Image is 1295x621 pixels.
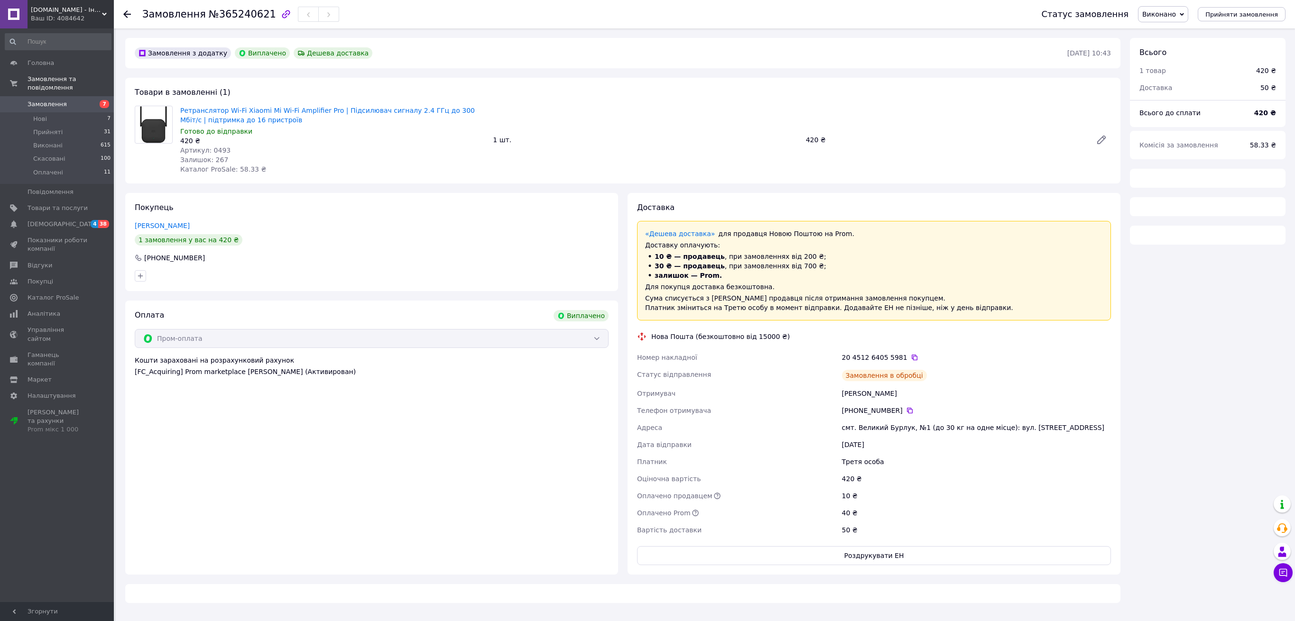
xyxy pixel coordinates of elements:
div: Prom мікс 1 000 [28,425,88,434]
span: Виконано [1142,10,1176,18]
button: Роздрукувати ЕН [637,546,1111,565]
span: Каталог ProSale: 58.33 ₴ [180,165,266,173]
div: 50 ₴ [1255,77,1282,98]
span: Оплачено продавцем [637,492,712,500]
span: Платник [637,458,667,466]
span: Адреса [637,424,662,431]
span: Вартість доставки [637,526,702,534]
span: Маркет [28,375,52,384]
a: [PERSON_NAME] [135,222,190,229]
span: 38 [98,220,109,228]
div: [PERSON_NAME] [840,385,1113,402]
div: 10 ₴ [840,487,1113,504]
span: Замовлення [28,100,67,109]
span: Замовлення [142,9,206,20]
button: Прийняти замовлення [1198,7,1286,21]
input: Пошук [5,33,111,50]
a: Ретранслятор Wi-Fi Xiaomi Mi Wi-Fi Amplifier Pro | Підсилювач сигналу 2.4 ГГц до 300 Мбіт/с | під... [180,107,475,124]
span: Нові [33,115,47,123]
span: Товари в замовленні (1) [135,88,231,97]
div: [FC_Acquiring] Prom marketplace [PERSON_NAME] (Активирован) [135,367,609,376]
a: «Дешева доставка» [645,230,715,237]
span: Всього до сплати [1139,109,1201,117]
div: 40 ₴ [840,504,1113,521]
span: Каталог ProSale [28,293,79,302]
span: №365240621 [209,9,276,20]
span: Всього [1139,48,1166,57]
div: 50 ₴ [840,521,1113,539]
span: Отримувач [637,390,675,397]
a: Редагувати [1092,130,1111,149]
span: 7 [107,115,111,123]
div: 420 ₴ [840,470,1113,487]
span: Оціночна вартість [637,475,701,483]
div: [PHONE_NUMBER] [143,253,206,263]
div: Ваш ID: 4084642 [31,14,114,23]
div: 1 шт. [489,133,802,146]
span: Гаманець компанії [28,351,88,368]
span: Управління сайтом [28,326,88,343]
span: Виконані [33,141,63,150]
span: 4 [91,220,98,228]
span: Скасовані [33,155,65,163]
span: [PERSON_NAME] та рахунки [28,408,88,434]
div: Нова Пошта (безкоштовно від 15000 ₴) [649,332,792,341]
div: Виплачено [554,310,609,321]
div: для продавця Новою Поштою на Prom. [645,229,1103,238]
span: 58.33 ₴ [1250,141,1276,149]
div: Статус замовлення [1041,9,1128,19]
span: 7 [100,100,109,108]
span: Kivi.in.ua - Інтернет - магазин [31,6,102,14]
span: Покупці [28,277,53,286]
div: Виплачено [235,47,290,59]
span: Замовлення та повідомлення [28,75,114,92]
time: [DATE] 10:43 [1067,49,1111,57]
span: Головна [28,59,54,67]
span: Аналітика [28,310,60,318]
span: Прийняти замовлення [1205,11,1278,18]
span: Прийняті [33,128,63,137]
span: 1 товар [1139,67,1166,74]
span: 11 [104,168,111,177]
span: Статус відправлення [637,371,711,378]
div: Сума списується з [PERSON_NAME] продавця після отримання замовлення покупцем. Платник зміниться н... [645,293,1103,312]
b: 420 ₴ [1254,109,1276,117]
div: Третя особа [840,453,1113,470]
span: Дата відправки [637,441,692,448]
span: 10 ₴ — продавець [655,253,725,260]
span: Показники роботи компанії [28,236,88,253]
span: 615 [101,141,111,150]
span: Налаштування [28,392,76,400]
span: Готово до відправки [180,128,252,135]
span: 100 [101,155,111,163]
span: Залишок: 267 [180,156,228,164]
div: 1 замовлення у вас на 420 ₴ [135,234,242,246]
li: , при замовленнях від 700 ₴; [645,261,1103,271]
li: , при замовленнях від 200 ₴; [645,252,1103,261]
div: [DATE] [840,436,1113,453]
div: Дешева доставка [294,47,372,59]
span: Оплата [135,310,164,320]
div: Доставку оплачують: [645,240,1103,250]
div: 420 ₴ [180,136,485,146]
span: 31 [104,128,111,137]
button: Чат з покупцем [1274,563,1293,582]
span: Покупець [135,203,174,212]
span: Номер накладної [637,354,697,361]
span: Повідомлення [28,188,74,196]
span: 30 ₴ — продавець [655,262,725,270]
span: Доставка [637,203,675,212]
span: [DEMOGRAPHIC_DATA] [28,220,98,228]
div: Кошти зараховані на розрахунковий рахунок [135,356,609,376]
span: Оплачені [33,168,63,177]
span: Доставка [1139,84,1172,91]
span: Оплачено Prom [637,509,691,517]
div: 20 4512 6405 5981 [842,353,1111,362]
div: 420 ₴ [1256,66,1276,75]
div: Замовлення з додатку [135,47,231,59]
div: Замовлення в обробці [842,370,927,381]
span: Телефон отримувача [637,407,711,414]
span: Артикул: 0493 [180,146,231,154]
span: Товари та послуги [28,204,88,212]
div: Для покупця доставка безкоштовна. [645,282,1103,292]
